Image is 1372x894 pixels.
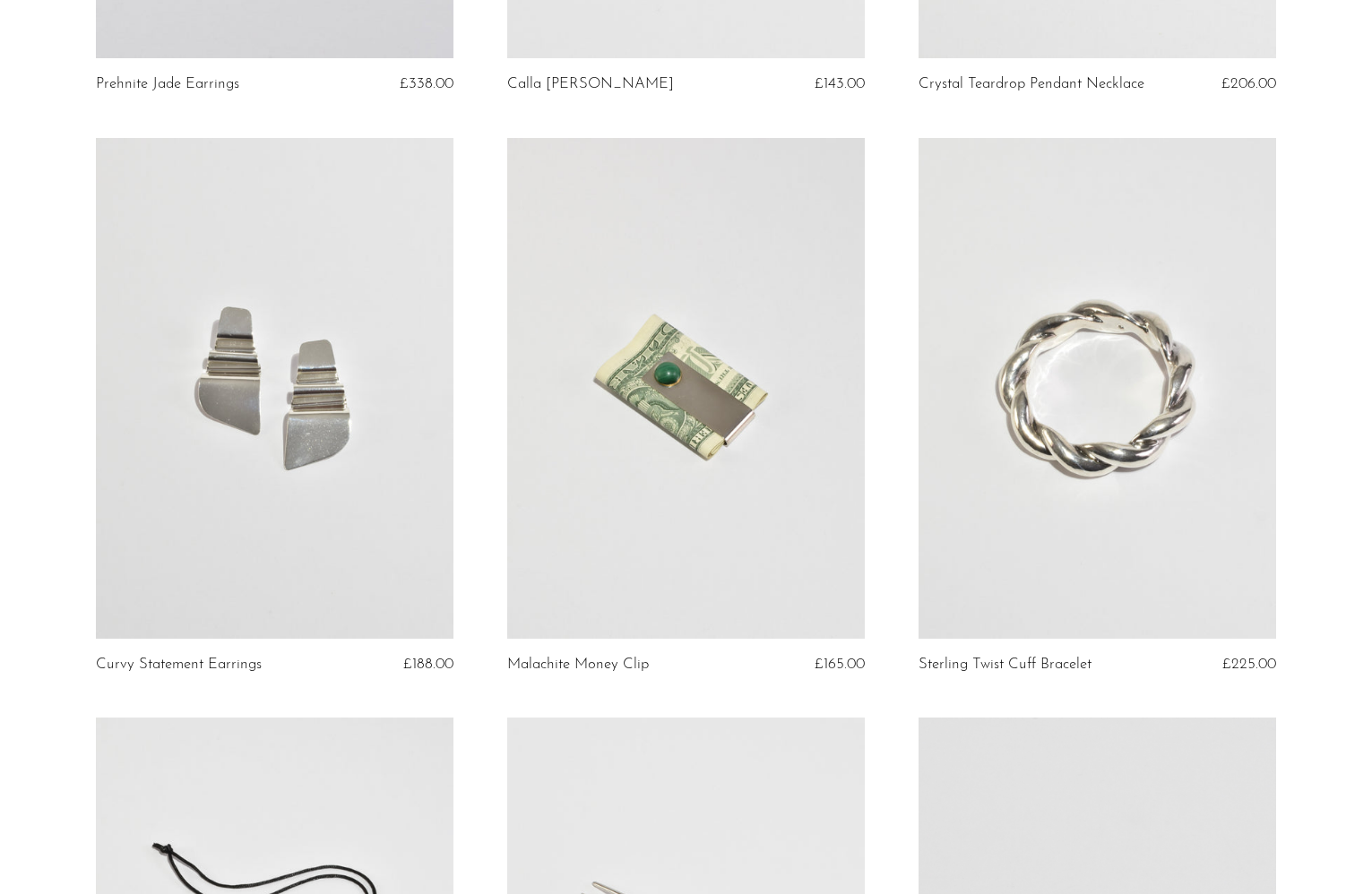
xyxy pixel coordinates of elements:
span: £338.00 [400,76,453,91]
a: Malachite Money Clip [507,657,649,673]
span: £188.00 [403,657,453,672]
span: £143.00 [815,76,865,91]
a: Curvy Statement Earrings [96,657,262,673]
span: £225.00 [1222,657,1276,672]
a: Sterling Twist Cuff Bracelet [919,657,1092,673]
a: Calla [PERSON_NAME] [507,76,674,92]
a: Prehnite Jade Earrings [96,76,239,92]
span: £165.00 [815,657,865,672]
a: Crystal Teardrop Pendant Necklace [919,76,1144,92]
span: £206.00 [1221,76,1276,91]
